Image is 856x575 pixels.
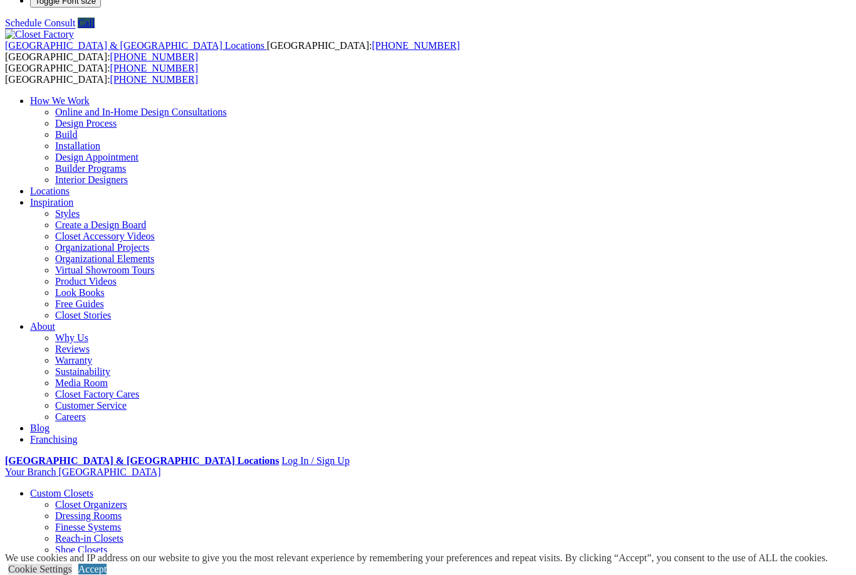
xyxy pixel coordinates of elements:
[55,231,155,241] a: Closet Accessory Videos
[5,40,264,51] span: [GEOGRAPHIC_DATA] & [GEOGRAPHIC_DATA] Locations
[55,499,127,510] a: Closet Organizers
[55,533,123,544] a: Reach-in Closets
[30,186,70,196] a: Locations
[5,40,460,62] span: [GEOGRAPHIC_DATA]: [GEOGRAPHIC_DATA]:
[55,253,154,264] a: Organizational Elements
[110,74,198,85] a: [PHONE_NUMBER]
[55,152,138,162] a: Design Appointment
[55,510,122,521] a: Dressing Rooms
[5,552,828,564] div: We use cookies and IP address on our website to give you the most relevant experience by remember...
[55,411,86,422] a: Careers
[55,332,88,343] a: Why Us
[55,107,227,117] a: Online and In-Home Design Consultations
[55,298,104,309] a: Free Guides
[55,208,80,219] a: Styles
[5,455,279,466] a: [GEOGRAPHIC_DATA] & [GEOGRAPHIC_DATA] Locations
[110,63,198,73] a: [PHONE_NUMBER]
[372,40,459,51] a: [PHONE_NUMBER]
[55,242,149,253] a: Organizational Projects
[55,522,121,532] a: Finesse Systems
[55,355,92,366] a: Warranty
[55,544,107,555] a: Shoe Closets
[30,95,90,106] a: How We Work
[78,18,95,28] a: Call
[55,377,108,388] a: Media Room
[5,18,75,28] a: Schedule Consult
[5,40,267,51] a: [GEOGRAPHIC_DATA] & [GEOGRAPHIC_DATA] Locations
[55,219,146,230] a: Create a Design Board
[281,455,349,466] a: Log In / Sign Up
[5,29,74,40] img: Closet Factory
[55,310,111,320] a: Closet Stories
[5,467,161,477] a: Your Branch [GEOGRAPHIC_DATA]
[55,140,100,151] a: Installation
[55,276,117,287] a: Product Videos
[78,564,107,574] a: Accept
[55,389,139,399] a: Closet Factory Cares
[55,129,78,140] a: Build
[55,366,110,377] a: Sustainability
[30,197,73,208] a: Inspiration
[30,321,55,332] a: About
[55,400,127,411] a: Customer Service
[55,287,105,298] a: Look Books
[30,423,50,433] a: Blog
[55,344,90,354] a: Reviews
[55,163,126,174] a: Builder Programs
[55,174,128,185] a: Interior Designers
[30,488,93,499] a: Custom Closets
[55,265,155,275] a: Virtual Showroom Tours
[110,51,198,62] a: [PHONE_NUMBER]
[55,118,117,129] a: Design Process
[5,467,56,477] span: Your Branch
[30,434,78,445] a: Franchising
[8,564,72,574] a: Cookie Settings
[5,63,198,85] span: [GEOGRAPHIC_DATA]: [GEOGRAPHIC_DATA]:
[58,467,160,477] span: [GEOGRAPHIC_DATA]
